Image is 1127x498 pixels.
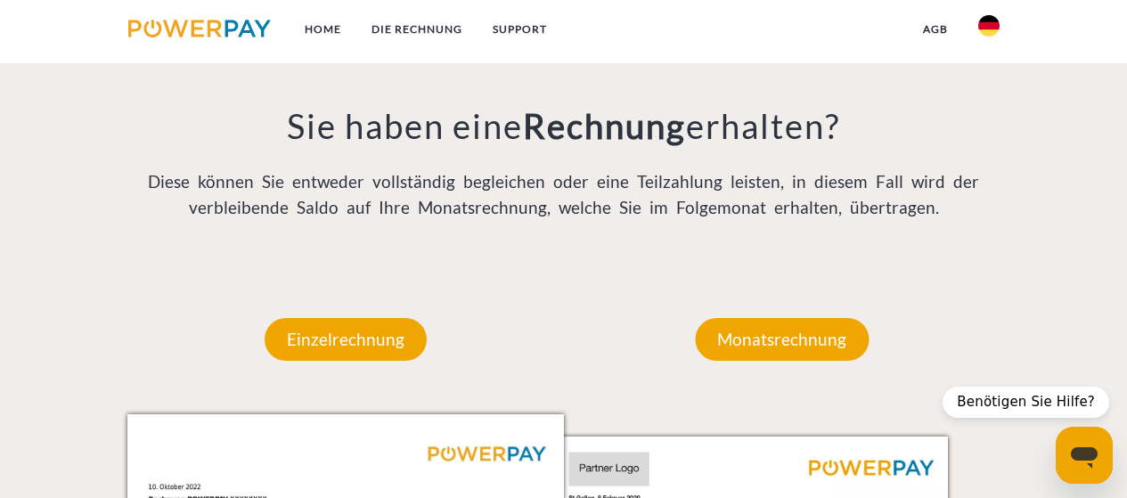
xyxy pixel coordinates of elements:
a: agb [908,13,963,45]
a: SUPPORT [478,13,562,45]
p: Diese können Sie entweder vollständig begleichen oder eine Teilzahlung leisten, in diesem Fall wi... [127,169,1000,220]
iframe: Schaltfläche zum Öffnen des Messaging-Fensters; Konversation läuft [1056,427,1113,484]
a: Home [290,13,356,45]
p: Monatsrechnung [695,318,869,361]
p: Einzelrechnung [265,318,427,361]
div: Benötigen Sie Hilfe? [943,387,1109,418]
h3: Sie haben eine erhalten? [127,105,1000,148]
a: DIE RECHNUNG [356,13,478,45]
img: logo-powerpay.svg [128,20,272,37]
b: Rechnung [523,105,686,146]
img: de [978,15,1000,37]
